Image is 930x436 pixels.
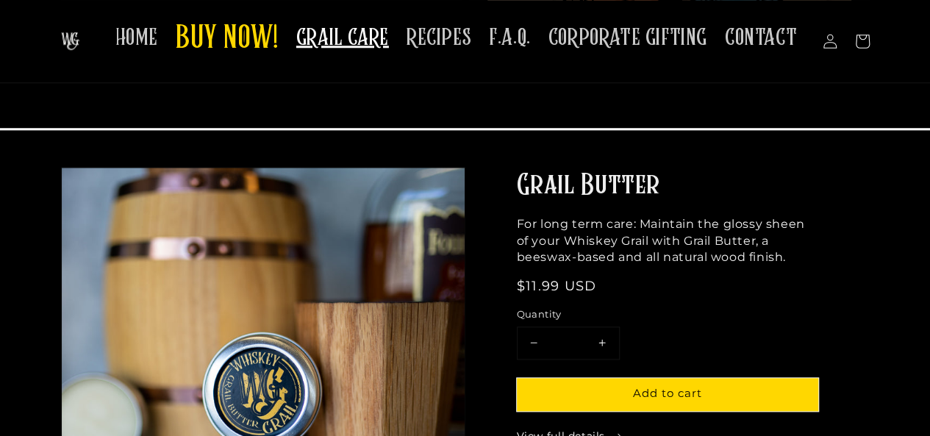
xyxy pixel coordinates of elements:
span: CORPORATE GIFTING [548,24,707,52]
label: Quantity [517,307,789,322]
a: GRAIL CARE [287,15,398,61]
button: Add to cart [517,378,818,411]
span: Add to cart [633,386,702,400]
span: CONTACT [725,24,797,52]
a: BUY NOW! [167,10,287,68]
h2: Grail Butter [517,167,818,205]
a: F.A.Q. [480,15,540,61]
span: BUY NOW! [176,19,279,60]
p: For long term care: Maintain the glossy sheen of your Whiskey Grail with Grail Butter, a beeswax-... [517,216,818,265]
a: CONTACT [716,15,806,61]
span: $11.99 USD [517,278,597,294]
span: GRAIL CARE [296,24,389,52]
a: HOME [107,15,167,61]
img: The Whiskey Grail [61,32,79,50]
a: RECIPES [398,15,480,61]
span: HOME [115,24,158,52]
a: CORPORATE GIFTING [540,15,716,61]
span: RECIPES [407,24,471,52]
span: F.A.Q. [489,24,531,52]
